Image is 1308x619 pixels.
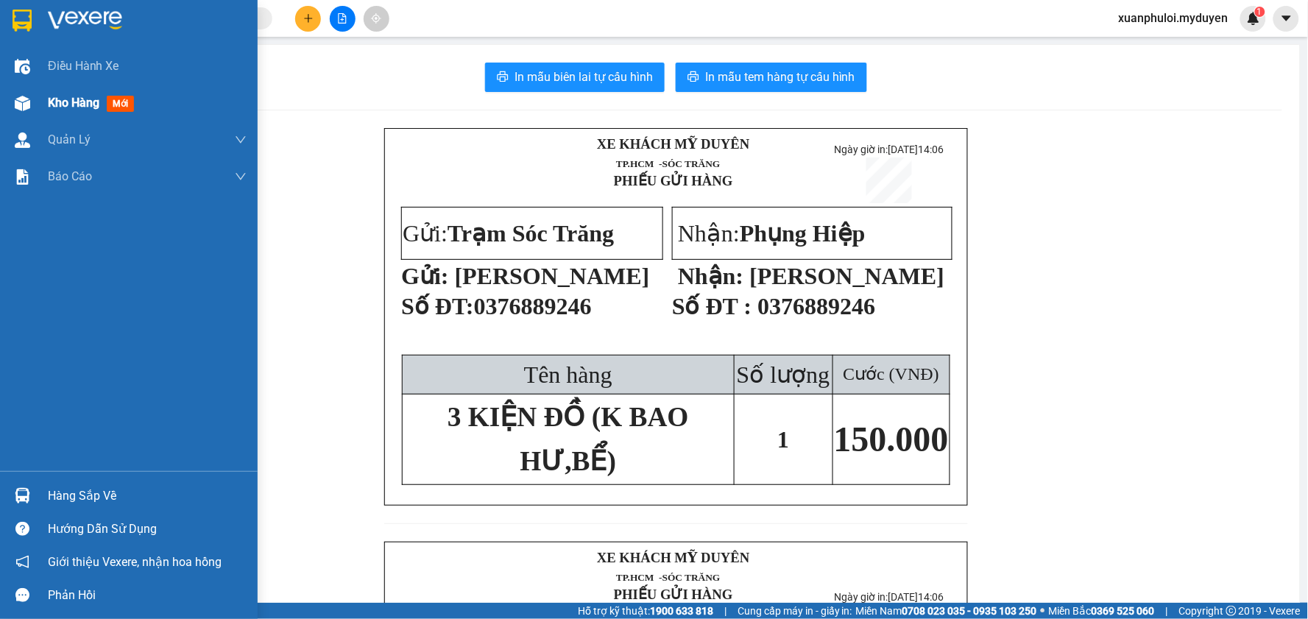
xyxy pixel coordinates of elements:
span: In mẫu biên lai tự cấu hình [515,68,653,86]
span: caret-down [1280,12,1293,25]
span: Cước (VNĐ) [843,364,939,383]
span: 3 KIỆN ĐỒ (K BAO HƯ,BỂ) [448,402,689,476]
span: In mẫu tem hàng tự cấu hình [705,68,855,86]
button: file-add [330,6,356,32]
button: printerIn mẫu biên lai tự cấu hình [485,63,665,92]
img: warehouse-icon [15,488,30,503]
div: Hướng dẫn sử dụng [48,518,247,540]
span: Quản Lý [48,130,91,149]
div: Phản hồi [48,584,247,606]
span: notification [15,555,29,569]
img: solution-icon [15,169,30,185]
span: | [1166,603,1168,619]
span: TP.HCM -SÓC TRĂNG [616,158,720,169]
span: [DATE] [888,144,944,155]
span: Số lượng [737,361,830,388]
span: Điều hành xe [48,57,119,75]
span: file-add [337,13,347,24]
span: down [235,171,247,183]
span: plus [303,13,314,24]
strong: XE KHÁCH MỸ DUYÊN [597,136,750,152]
span: Nhận: [678,220,866,247]
span: [PERSON_NAME] [5,96,200,123]
img: warehouse-icon [15,132,30,148]
strong: PHIẾU GỬI HÀNG [614,587,733,602]
span: down [235,134,247,146]
span: question-circle [15,522,29,536]
span: Kho hàng [48,96,99,110]
p: Ngày giờ in: [824,144,954,155]
strong: 0708 023 035 - 0935 103 250 [902,605,1037,617]
button: plus [295,6,321,32]
span: [PERSON_NAME] [749,263,944,289]
span: Miền Bắc [1049,603,1155,619]
strong: 1900 633 818 [650,605,713,617]
span: Trạm Sóc Trăng [7,7,152,61]
span: xuanphuloi.myduyen [1107,9,1240,27]
span: [PERSON_NAME] [208,87,403,113]
img: warehouse-icon [15,59,30,74]
span: | [724,603,727,619]
span: Báo cáo [48,167,92,185]
strong: PHIẾU GỬI HÀNG [614,173,733,188]
span: Miền Nam [856,603,1037,619]
strong: XE KHÁCH MỸ DUYÊN [597,550,750,565]
span: Gửi: [7,7,152,61]
span: mới [107,96,134,112]
span: message [15,588,29,602]
span: Trạm Sóc Trăng [448,220,614,247]
span: printer [687,71,699,85]
strong: Nhận: [678,263,743,289]
span: 1 [777,426,789,453]
strong: Gửi: [5,68,52,95]
span: 1 [1257,7,1262,17]
button: aim [364,6,389,32]
span: TP.HCM -SÓC TRĂNG [616,572,720,583]
span: 14:06 [918,591,944,603]
p: Ngày giờ in: [824,591,954,603]
span: 14:06 [918,144,944,155]
span: Nhận: [213,16,401,43]
span: 0376889246 [474,293,592,319]
img: warehouse-icon [15,96,30,111]
span: ⚪️ [1041,608,1045,614]
button: printerIn mẫu tem hàng tự cấu hình [676,63,867,92]
strong: Gửi: [401,263,448,289]
span: Tên hàng [524,361,612,388]
span: [PERSON_NAME] [455,263,650,289]
span: Số ĐT: [401,293,474,319]
button: caret-down [1273,6,1299,32]
img: icon-new-feature [1247,12,1260,25]
span: aim [371,13,381,24]
strong: 0369 525 060 [1092,605,1155,617]
span: Cung cấp máy in - giấy in: [738,603,852,619]
span: Hỗ trợ kỹ thuật: [578,603,713,619]
span: Giới thiệu Vexere, nhận hoa hồng [48,553,222,571]
strong: Nhận: [213,59,279,85]
span: copyright [1226,606,1237,616]
span: [DATE] [888,591,944,603]
img: logo-vxr [13,10,32,32]
span: printer [497,71,509,85]
span: 150.000 [834,420,949,459]
strong: Số ĐT : [672,293,752,319]
sup: 1 [1255,7,1265,17]
span: 0376889246 [757,293,875,319]
div: Hàng sắp về [48,485,247,507]
span: Phụng Hiệp [740,220,866,247]
span: Gửi: [403,220,614,247]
